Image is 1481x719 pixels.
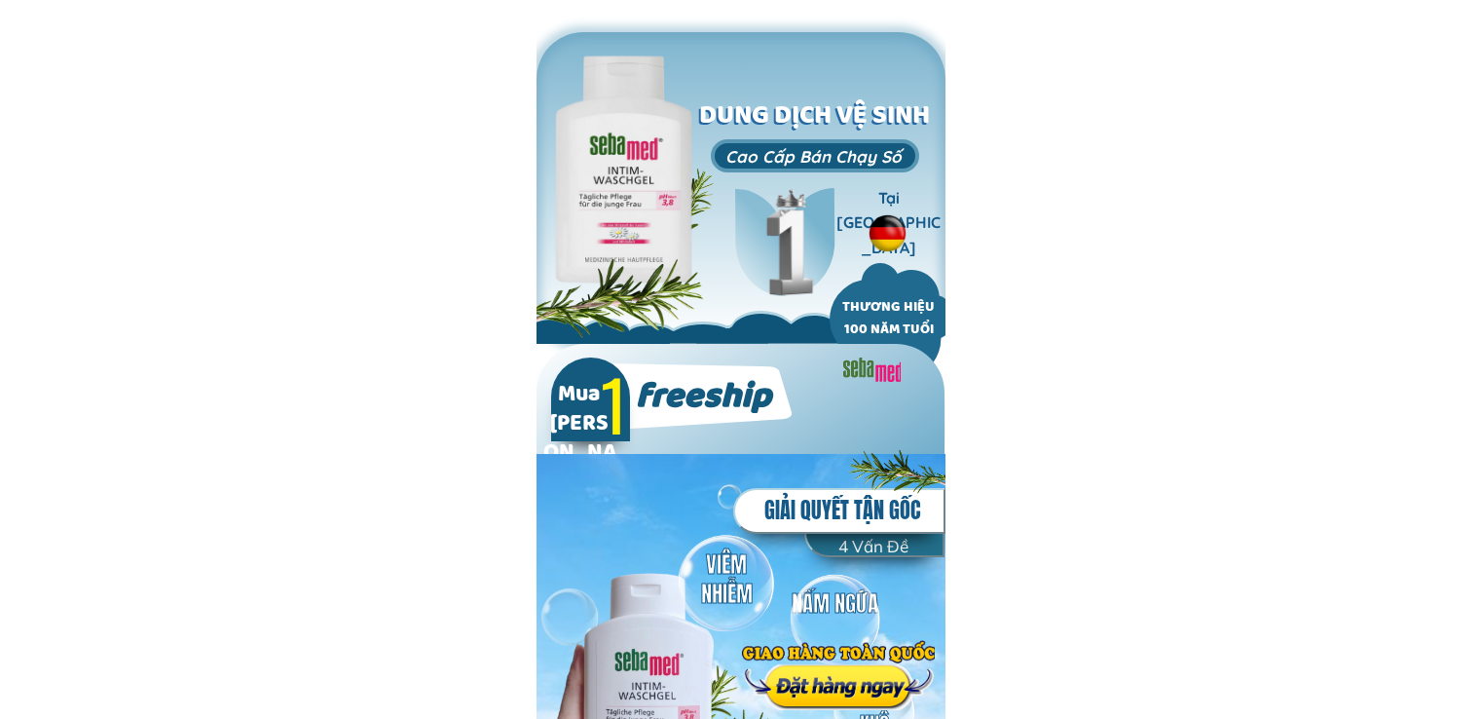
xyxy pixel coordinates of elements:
h2: 1 [590,359,638,448]
h3: Cao Cấp Bán Chạy Số [711,143,917,170]
h5: GIẢI QUYẾT TẬN GỐC [747,493,938,528]
h2: Mua [PERSON_NAME] [543,383,616,500]
h2: THƯƠNG HIỆU 100 NĂM TUỔI [833,298,944,343]
h1: DUNG DỊCH VỆ SINH [696,97,934,139]
h5: 4 Vấn Đề [817,533,930,559]
h3: Tại [GEOGRAPHIC_DATA] [836,186,942,261]
h2: freeship [597,372,809,429]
